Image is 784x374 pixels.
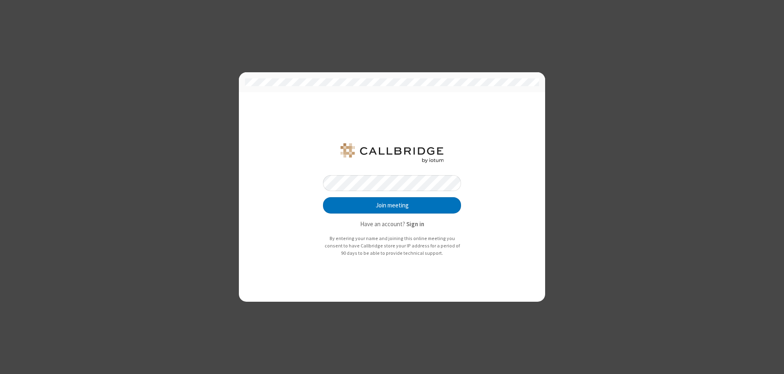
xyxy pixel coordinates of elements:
p: Have an account? [323,220,461,229]
p: By entering your name and joining this online meeting you consent to have Callbridge store your I... [323,235,461,256]
img: QA Selenium DO NOT DELETE OR CHANGE [339,143,445,163]
button: Join meeting [323,197,461,214]
button: Sign in [406,220,424,229]
strong: Sign in [406,220,424,228]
